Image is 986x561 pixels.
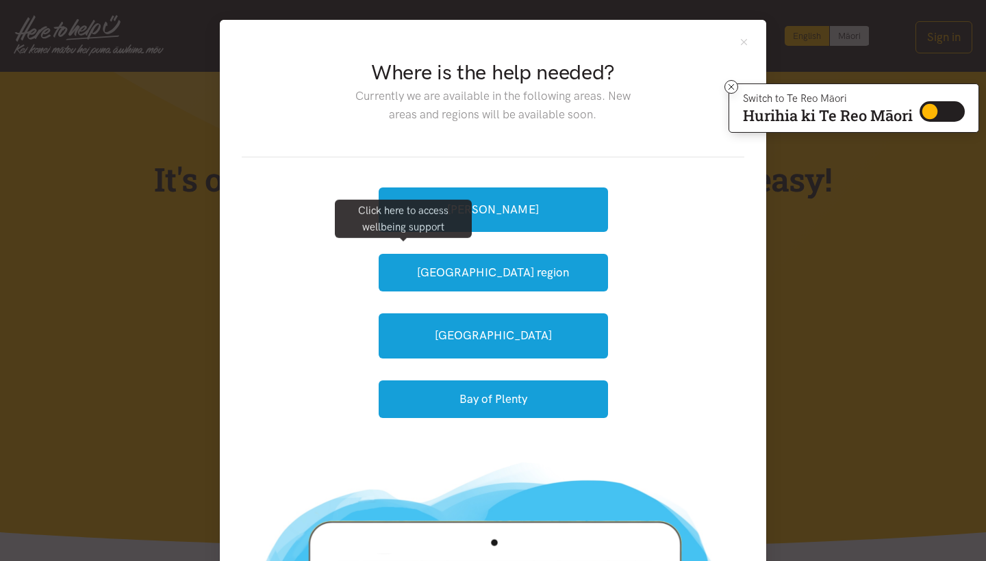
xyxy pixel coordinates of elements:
a: [GEOGRAPHIC_DATA] [379,313,608,358]
p: Switch to Te Reo Māori [743,94,913,103]
button: Bay of Plenty [379,380,608,418]
div: Click here to access wellbeing support [335,199,472,237]
button: Close [738,36,750,48]
p: Hurihia ki Te Reo Māori [743,109,913,122]
p: Currently we are available in the following areas. New areas and regions will be available soon. [344,87,641,124]
a: [PERSON_NAME] [379,187,608,232]
h2: Where is the help needed? [344,58,641,87]
button: [GEOGRAPHIC_DATA] region [379,254,608,291]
